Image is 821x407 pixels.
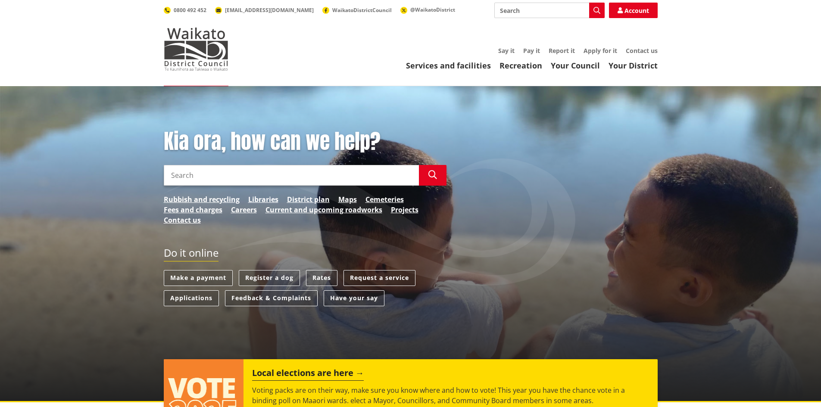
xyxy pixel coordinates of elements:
input: Search input [494,3,605,18]
a: Rates [306,270,337,286]
a: Fees and charges [164,205,222,215]
a: Contact us [626,47,658,55]
p: Voting packs are on their way, make sure you know where and how to vote! This year you have the c... [252,385,649,406]
a: Your District [609,60,658,71]
a: Services and facilities [406,60,491,71]
a: Report it [549,47,575,55]
a: @WaikatoDistrict [400,6,455,13]
span: [EMAIL_ADDRESS][DOMAIN_NAME] [225,6,314,14]
h2: Do it online [164,247,219,262]
a: Feedback & Complaints [225,290,318,306]
a: Make a payment [164,270,233,286]
a: Apply for it [584,47,617,55]
a: Your Council [551,60,600,71]
img: Waikato District Council - Te Kaunihera aa Takiwaa o Waikato [164,28,228,71]
span: WaikatoDistrictCouncil [332,6,392,14]
a: Request a service [343,270,415,286]
input: Search input [164,165,419,186]
a: Applications [164,290,219,306]
a: Say it [498,47,515,55]
a: Pay it [523,47,540,55]
a: Cemeteries [365,194,404,205]
a: WaikatoDistrictCouncil [322,6,392,14]
a: District plan [287,194,330,205]
h1: Kia ora, how can we help? [164,129,446,154]
a: Register a dog [239,270,300,286]
a: Libraries [248,194,278,205]
h2: Local elections are here [252,368,364,381]
a: Careers [231,205,257,215]
span: 0800 492 452 [174,6,206,14]
a: Account [609,3,658,18]
a: [EMAIL_ADDRESS][DOMAIN_NAME] [215,6,314,14]
a: Have your say [324,290,384,306]
a: 0800 492 452 [164,6,206,14]
a: Rubbish and recycling [164,194,240,205]
a: Current and upcoming roadworks [265,205,382,215]
a: Projects [391,205,418,215]
a: Contact us [164,215,201,225]
a: Maps [338,194,357,205]
a: Recreation [499,60,542,71]
span: @WaikatoDistrict [410,6,455,13]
